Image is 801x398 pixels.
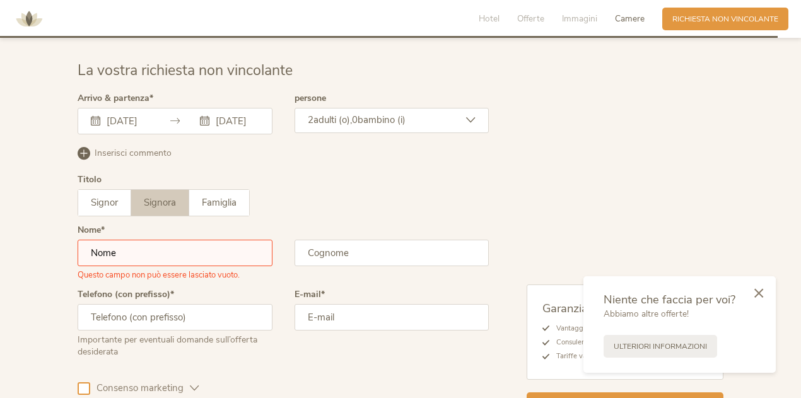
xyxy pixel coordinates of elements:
[562,13,597,25] span: Immagini
[78,331,272,358] div: Importante per eventuali domande sull’offerta desiderata
[78,266,240,281] span: Questo campo non può essere lasciato vuoto.
[90,382,190,395] span: Consenso marketing
[295,240,489,266] input: Cognome
[10,15,48,22] a: AMONTI & LUNARIS Wellnessresort
[103,115,149,127] input: Arrivo
[672,14,778,25] span: Richiesta non vincolante
[604,308,689,320] span: Abbiamo altre offerte!
[517,13,544,25] span: Offerte
[295,304,489,331] input: E-mail
[91,196,118,209] span: Signor
[549,322,669,336] li: Vantaggio per prenotazione diretta
[615,13,645,25] span: Camere
[549,349,669,363] li: Tariffe vantaggiose
[358,114,406,126] span: bambino (i)
[78,290,174,299] label: Telefono (con prefisso)
[542,300,664,316] span: Garanzia miglior prezzo
[95,147,172,160] span: Inserisci commento
[295,290,325,299] label: E-mail
[144,196,176,209] span: Signora
[352,114,358,126] span: 0
[78,94,153,103] label: Arrivo & partenza
[202,196,237,209] span: Famiglia
[295,94,326,103] label: persone
[78,304,272,331] input: Telefono (con prefisso)
[614,341,707,352] span: Ulteriori informazioni
[213,115,259,127] input: Partenza
[604,335,717,358] a: Ulteriori informazioni
[479,13,500,25] span: Hotel
[308,114,313,126] span: 2
[78,61,293,80] span: La vostra richiesta non vincolante
[78,175,102,184] div: Titolo
[78,240,272,266] input: Nome
[313,114,352,126] span: adulti (o),
[604,291,735,307] span: Niente che faccia per voi?
[549,336,669,349] li: Consulenza personalizzata
[78,226,105,235] label: Nome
